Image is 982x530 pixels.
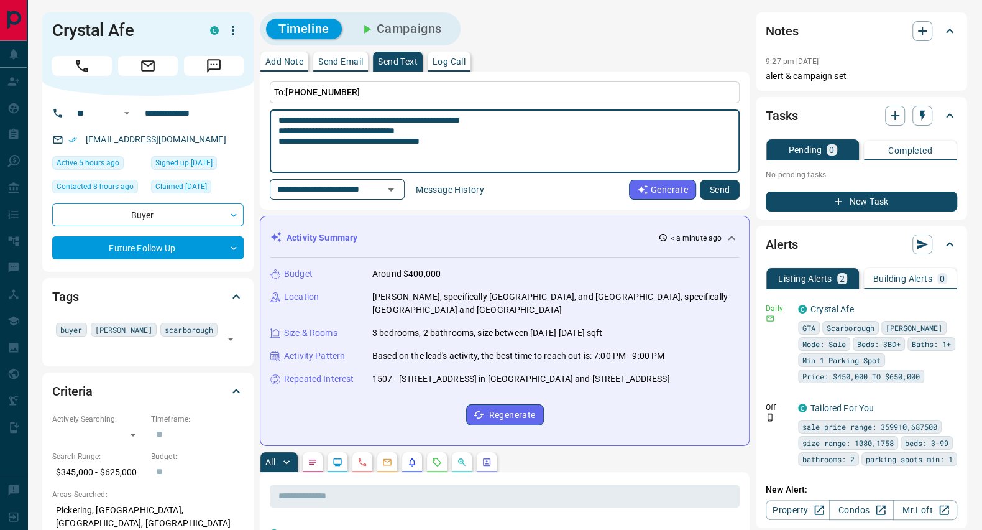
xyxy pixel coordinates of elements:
a: Crystal Afe [810,304,853,314]
div: Tags [52,282,244,312]
span: Active 5 hours ago [57,157,119,169]
svg: Opportunities [457,457,467,467]
p: 0 [940,274,945,283]
p: Building Alerts [873,274,932,283]
p: All [265,458,275,467]
p: Actively Searching: [52,414,145,425]
a: Condos [829,500,893,520]
span: Call [52,56,112,76]
p: Add Note [265,57,303,66]
p: Pending [788,146,822,154]
svg: Agent Actions [482,457,492,467]
span: Scarborough [827,322,874,334]
div: Activity Summary< a minute ago [270,226,739,249]
h2: Notes [766,21,798,41]
span: Message [184,56,244,76]
p: New Alert: [766,483,957,496]
p: Search Range: [52,451,145,462]
button: Open [222,330,239,348]
span: Beds: 3BD+ [857,338,901,350]
p: Activity Pattern [284,350,345,363]
svg: Emails [382,457,392,467]
p: < a minute ago [670,233,722,244]
button: New Task [766,192,957,212]
svg: Listing Alerts [407,457,417,467]
div: condos.ca [798,305,807,314]
p: [PERSON_NAME], specifically [GEOGRAPHIC_DATA], and [GEOGRAPHIC_DATA], specifically [GEOGRAPHIC_DA... [372,291,739,317]
span: bathrooms: 2 [802,453,855,465]
div: Notes [766,16,957,46]
span: [PERSON_NAME] [95,323,152,336]
span: size range: 1080,1758 [802,437,894,449]
span: parking spots min: 1 [866,453,953,465]
h2: Tags [52,287,78,307]
svg: Calls [357,457,367,467]
span: sale price range: 359910,687500 [802,421,937,433]
p: Around $400,000 [372,267,441,281]
p: Based on the lead's activity, the best time to reach out is: 7:00 PM - 9:00 PM [372,350,664,363]
p: $345,000 - $625,000 [52,462,145,483]
p: alert & campaign set [766,70,957,83]
span: Claimed [DATE] [155,180,207,193]
p: Completed [888,146,932,155]
button: Generate [629,180,696,200]
div: Alerts [766,230,957,259]
span: buyer [60,323,83,336]
span: Email [118,56,178,76]
span: Baths: 1+ [912,338,951,350]
p: Listing Alerts [778,274,832,283]
span: [PERSON_NAME] [886,322,942,334]
p: Areas Searched: [52,489,244,500]
p: Repeated Interest [284,373,354,386]
a: Tailored For You [810,403,874,413]
span: scarborough [165,323,213,336]
svg: Email [766,314,774,323]
button: Timeline [266,19,342,39]
p: 0 [829,146,834,154]
p: Timeframe: [151,414,244,425]
p: Budget: [151,451,244,462]
div: Sun Aug 17 2025 [151,180,244,197]
div: Mon Aug 18 2025 [52,156,145,174]
button: Send [700,180,740,200]
span: GTA [802,322,815,334]
p: Send Text [378,57,418,66]
button: Campaigns [347,19,454,39]
p: 3 bedrooms, 2 bathrooms, size between [DATE]-[DATE] sqft [372,327,602,340]
p: 1507 - [STREET_ADDRESS] in [GEOGRAPHIC_DATA] and [STREET_ADDRESS] [372,373,670,386]
h2: Alerts [766,235,798,254]
div: Future Follow Up [52,236,244,259]
h2: Tasks [766,106,797,126]
h2: Criteria [52,381,93,401]
svg: Email Verified [68,136,77,144]
span: Price: $450,000 TO $650,000 [802,370,920,383]
div: condos.ca [798,404,807,412]
p: To: [270,81,740,103]
a: Property [766,500,830,520]
h1: Crystal Afe [52,21,191,40]
span: beds: 3-99 [905,437,948,449]
span: Mode: Sale [802,338,846,350]
div: Mon Aug 18 2025 [52,180,145,197]
p: Daily [766,303,791,314]
button: Open [119,106,134,121]
button: Regenerate [466,404,544,425]
div: Buyer [52,203,244,226]
span: [PHONE_NUMBER] [285,87,360,97]
svg: Notes [308,457,318,467]
svg: Push Notification Only [766,413,774,422]
p: No pending tasks [766,165,957,184]
p: Off [766,402,791,413]
p: Activity Summary [287,231,357,244]
svg: Lead Browsing Activity [333,457,342,467]
a: Mr.Loft [893,500,957,520]
p: Send Email [318,57,363,66]
p: Budget [284,267,313,281]
span: Contacted 8 hours ago [57,180,134,193]
p: 2 [840,274,845,283]
span: Min 1 Parking Spot [802,354,881,366]
svg: Requests [432,457,442,467]
div: Criteria [52,376,244,406]
span: Signed up [DATE] [155,157,213,169]
div: Sun Aug 17 2025 [151,156,244,174]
